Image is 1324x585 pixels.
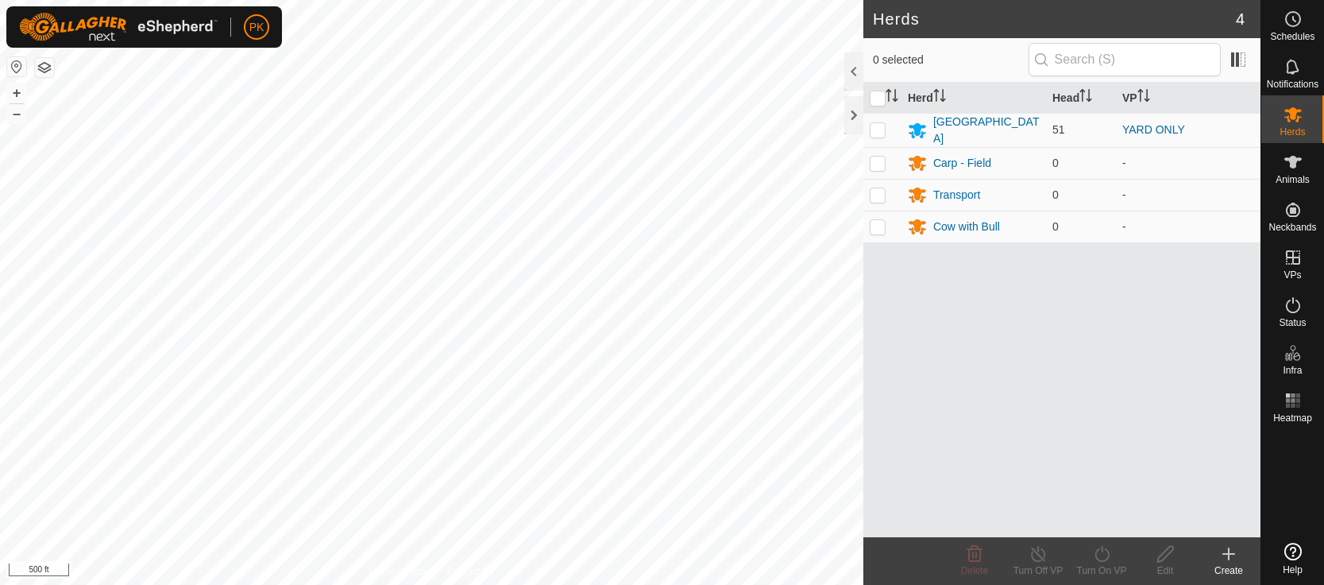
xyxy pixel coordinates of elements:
[7,57,26,76] button: Reset Map
[1283,565,1303,575] span: Help
[35,58,54,77] button: Map Layers
[1280,127,1305,137] span: Herds
[1070,564,1133,578] div: Turn On VP
[1046,83,1116,114] th: Head
[1052,123,1065,136] span: 51
[933,187,980,203] div: Transport
[933,114,1040,147] div: [GEOGRAPHIC_DATA]
[1052,220,1059,233] span: 0
[1122,123,1185,136] a: YARD ONLY
[901,83,1046,114] th: Herd
[369,564,428,579] a: Privacy Policy
[1273,413,1312,423] span: Heatmap
[933,91,946,104] p-sorticon: Activate to sort
[1283,366,1302,375] span: Infra
[1052,188,1059,201] span: 0
[1116,211,1260,242] td: -
[1116,179,1260,211] td: -
[447,564,494,579] a: Contact Us
[1197,564,1260,578] div: Create
[19,13,218,41] img: Gallagher Logo
[886,91,898,104] p-sorticon: Activate to sort
[961,565,989,576] span: Delete
[873,10,1236,29] h2: Herds
[1116,147,1260,179] td: -
[1268,223,1316,232] span: Neckbands
[873,52,1029,68] span: 0 selected
[1137,91,1150,104] p-sorticon: Activate to sort
[1133,564,1197,578] div: Edit
[1279,318,1306,327] span: Status
[1276,175,1310,184] span: Animals
[1270,32,1314,41] span: Schedules
[1079,91,1092,104] p-sorticon: Activate to sort
[1267,79,1318,89] span: Notifications
[933,219,1000,235] div: Cow with Bull
[1052,157,1059,169] span: 0
[1261,537,1324,581] a: Help
[1006,564,1070,578] div: Turn Off VP
[1029,43,1221,76] input: Search (S)
[1236,7,1245,31] span: 4
[249,19,264,36] span: PK
[7,83,26,103] button: +
[1116,83,1260,114] th: VP
[7,104,26,123] button: –
[933,155,991,172] div: Carp - Field
[1283,270,1301,280] span: VPs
